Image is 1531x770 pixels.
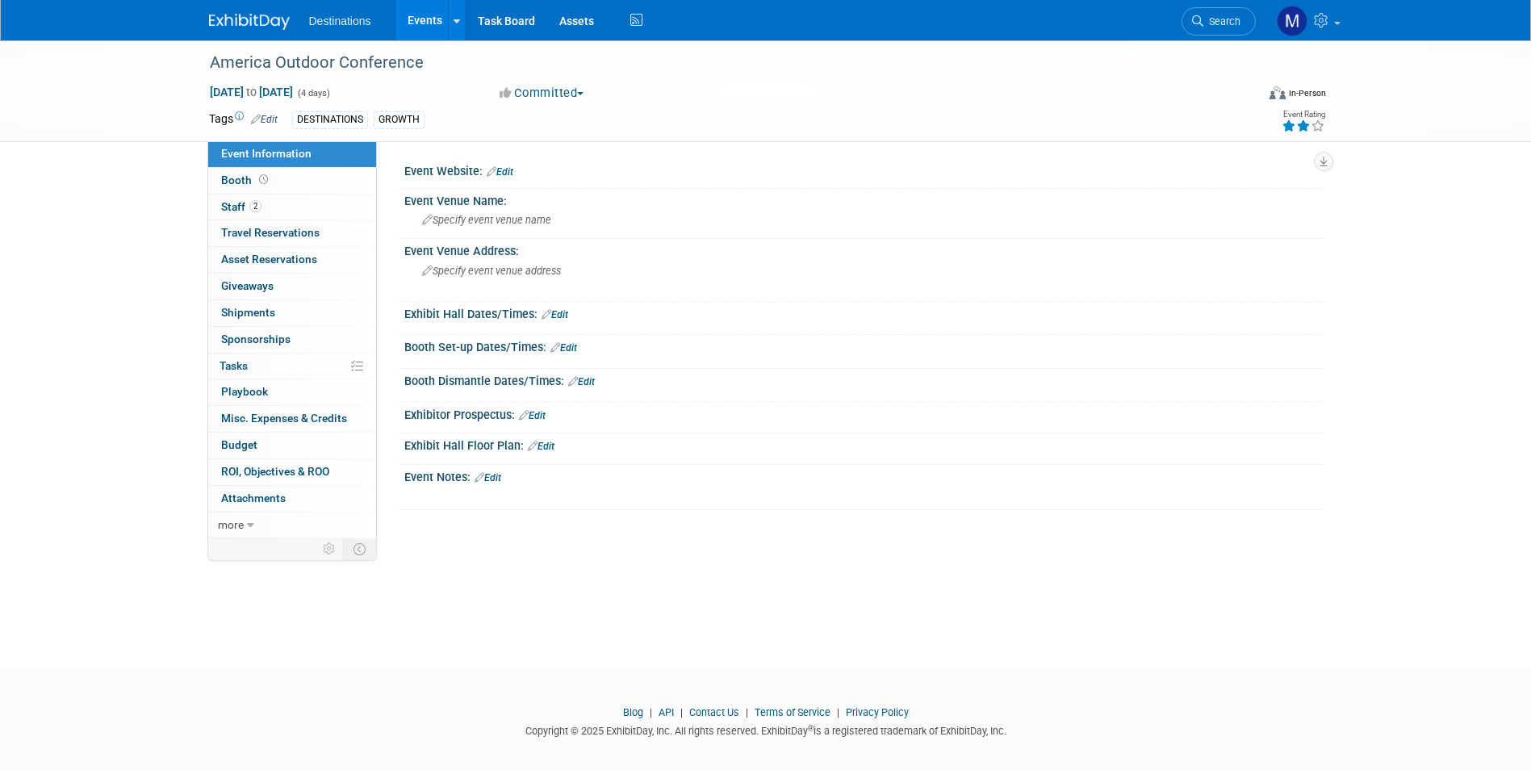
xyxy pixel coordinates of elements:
[292,111,368,128] div: DESTINATIONS
[475,472,501,483] a: Edit
[221,492,286,504] span: Attachments
[1277,6,1307,36] img: Melissa Schattenberg
[755,706,830,718] a: Terms of Service
[221,147,312,160] span: Event Information
[404,465,1323,486] div: Event Notes:
[208,379,376,405] a: Playbook
[221,412,347,425] span: Misc. Expenses & Credits
[208,141,376,167] a: Event Information
[343,538,376,559] td: Toggle Event Tabs
[208,247,376,273] a: Asset Reservations
[676,706,687,718] span: |
[519,410,546,421] a: Edit
[568,376,595,387] a: Edit
[646,706,656,718] span: |
[1270,86,1286,99] img: Format-Inperson.png
[244,86,259,98] span: to
[422,265,561,277] span: Specify event venue address
[742,706,752,718] span: |
[204,48,1232,77] div: America Outdoor Conference
[208,274,376,299] a: Giveaways
[218,518,244,531] span: more
[404,335,1323,356] div: Booth Set-up Dates/Times:
[208,168,376,194] a: Booth
[689,706,739,718] a: Contact Us
[208,327,376,353] a: Sponsorships
[1282,111,1325,119] div: Event Rating
[209,14,290,30] img: ExhibitDay
[1182,7,1256,36] a: Search
[208,195,376,220] a: Staff2
[208,433,376,458] a: Budget
[1161,84,1327,108] div: Event Format
[404,302,1323,323] div: Exhibit Hall Dates/Times:
[220,359,248,372] span: Tasks
[404,433,1323,454] div: Exhibit Hall Floor Plan:
[221,174,271,186] span: Booth
[404,189,1323,209] div: Event Venue Name:
[550,342,577,354] a: Edit
[528,441,554,452] a: Edit
[208,486,376,512] a: Attachments
[808,724,814,733] sup: ®
[316,538,344,559] td: Personalize Event Tab Strip
[208,354,376,379] a: Tasks
[221,279,274,292] span: Giveaways
[404,369,1323,390] div: Booth Dismantle Dates/Times:
[209,111,278,129] td: Tags
[623,706,643,718] a: Blog
[256,174,271,186] span: Booth not reserved yet
[1288,87,1326,99] div: In-Person
[221,226,320,239] span: Travel Reservations
[221,385,268,398] span: Playbook
[221,200,261,213] span: Staff
[221,306,275,319] span: Shipments
[846,706,909,718] a: Privacy Policy
[309,15,371,27] span: Destinations
[296,88,330,98] span: (4 days)
[209,85,294,99] span: [DATE] [DATE]
[208,300,376,326] a: Shipments
[422,214,551,226] span: Specify event venue name
[208,459,376,485] a: ROI, Objectives & ROO
[374,111,425,128] div: GROWTH
[221,465,329,478] span: ROI, Objectives & ROO
[404,239,1323,259] div: Event Venue Address:
[221,438,257,451] span: Budget
[221,333,291,345] span: Sponsorships
[404,159,1323,180] div: Event Website:
[249,200,261,212] span: 2
[494,85,590,102] button: Committed
[487,166,513,178] a: Edit
[404,403,1323,424] div: Exhibitor Prospectus:
[208,220,376,246] a: Travel Reservations
[833,706,843,718] span: |
[659,706,674,718] a: API
[221,253,317,266] span: Asset Reservations
[251,114,278,125] a: Edit
[208,406,376,432] a: Misc. Expenses & Credits
[542,309,568,320] a: Edit
[1203,15,1240,27] span: Search
[208,513,376,538] a: more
